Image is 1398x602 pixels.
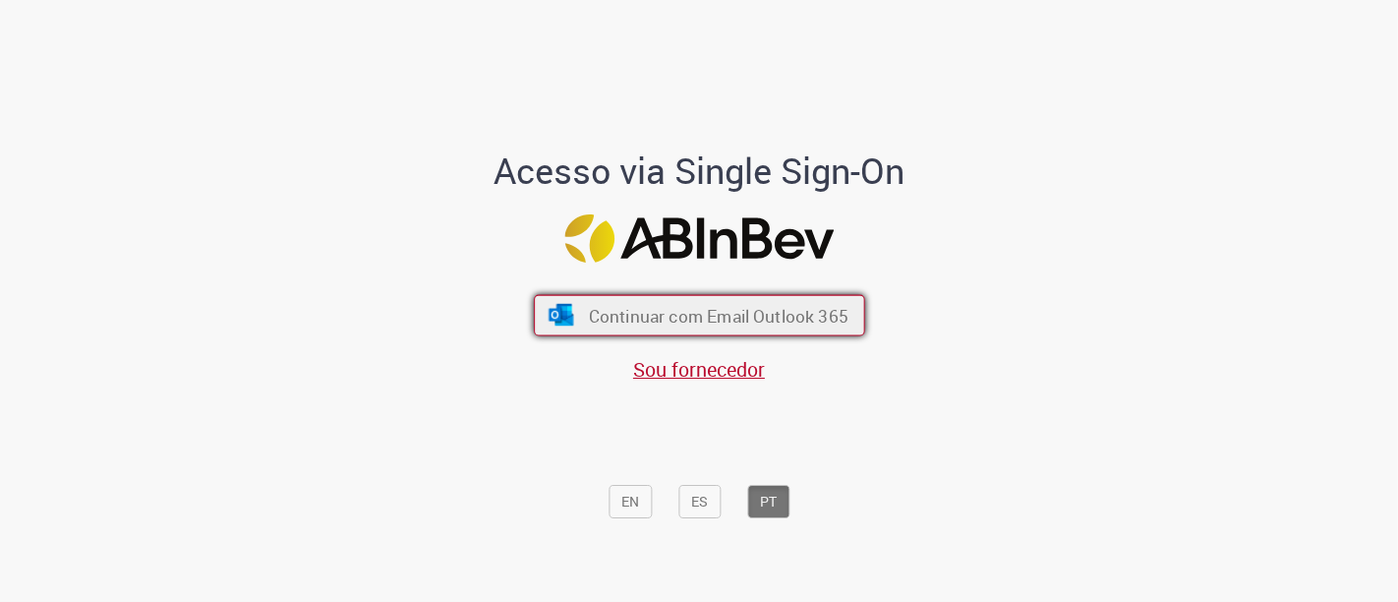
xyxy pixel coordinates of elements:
button: EN [609,485,652,518]
span: Continuar com Email Outlook 365 [588,304,847,327]
button: ES [678,485,721,518]
button: PT [747,485,789,518]
img: ícone Azure/Microsoft 360 [547,304,575,326]
h1: Acesso via Single Sign-On [427,151,972,191]
img: Logo ABInBev [564,214,834,263]
a: Sou fornecedor [633,356,765,383]
button: ícone Azure/Microsoft 360 Continuar com Email Outlook 365 [534,295,865,336]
